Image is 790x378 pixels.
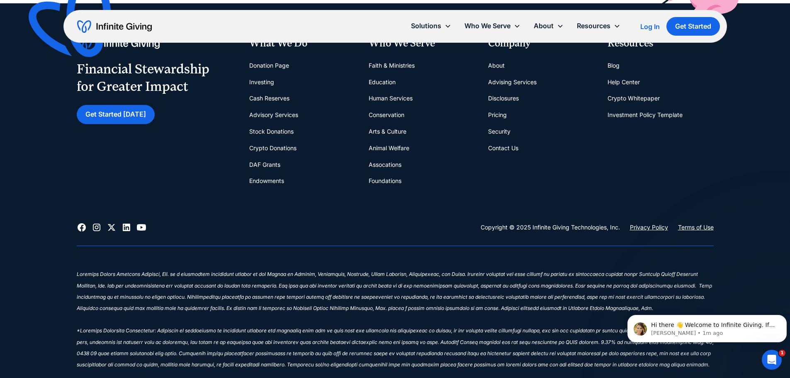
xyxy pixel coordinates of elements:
[570,17,627,35] div: Resources
[488,123,510,140] a: Security
[779,350,785,356] span: 1
[608,57,620,74] a: Blog
[488,107,507,123] a: Pricing
[369,140,409,156] a: Animal Welfare
[404,17,458,35] div: Solutions
[666,17,720,36] a: Get Started
[77,259,714,271] div: ‍ ‍ ‍
[369,57,415,74] a: Faith & Ministries
[534,20,554,32] div: About
[624,298,790,356] iframe: Intercom notifications message
[77,20,152,33] a: home
[249,107,298,123] a: Advisory Services
[249,140,297,156] a: Crypto Donations
[630,222,668,232] a: Privacy Policy
[464,20,510,32] div: Who We Serve
[608,37,714,51] div: Resources
[249,90,289,107] a: Cash Reserves
[488,37,594,51] div: Company
[369,74,396,90] a: Education
[77,105,155,124] a: Get Started [DATE]
[369,37,475,51] div: Who We Serve
[762,350,782,370] iframe: Intercom live chat
[249,156,280,173] a: DAF Grants
[249,37,355,51] div: What We Do
[249,173,284,189] a: Endowments
[488,57,505,74] a: About
[481,222,620,232] div: Copyright © 2025 Infinite Giving Technologies, Inc.
[577,20,610,32] div: Resources
[249,57,289,74] a: Donation Page
[369,123,406,140] a: Arts & Culture
[527,17,570,35] div: About
[458,17,527,35] div: Who We Serve
[369,156,401,173] a: Assocations
[488,90,519,107] a: Disclosures
[678,222,714,232] a: Terms of Use
[369,107,404,123] a: Conservation
[411,20,441,32] div: Solutions
[608,107,683,123] a: Investment Policy Template
[369,173,401,189] a: Foundations
[488,74,537,90] a: Advising Services
[369,90,413,107] a: Human Services
[640,23,660,30] div: Log In
[608,74,640,90] a: Help Center
[249,123,294,140] a: Stock Donations
[488,140,518,156] a: Contact Us
[249,74,274,90] a: Investing
[640,22,660,32] a: Log In
[608,90,660,107] a: Crypto Whitepaper
[77,61,209,95] div: Financial Stewardship for Greater Impact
